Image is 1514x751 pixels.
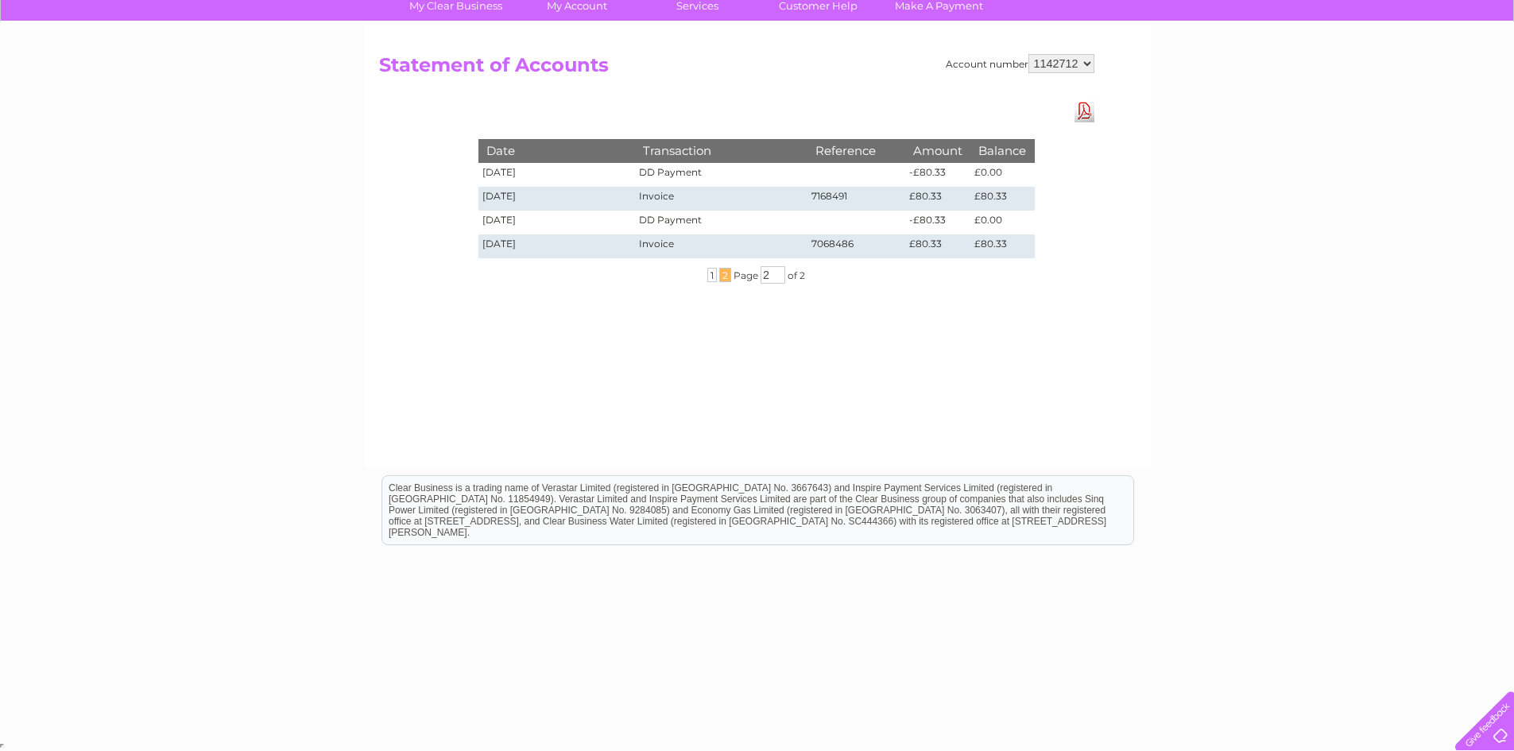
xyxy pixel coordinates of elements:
a: Water [1234,68,1264,79]
h2: Statement of Accounts [379,54,1094,84]
a: Contact [1408,68,1447,79]
td: £0.00 [970,211,1034,234]
td: DD Payment [635,163,807,187]
td: Invoice [635,234,807,258]
a: Log out [1462,68,1499,79]
td: £80.33 [905,234,970,258]
td: -£80.33 [905,163,970,187]
td: £80.33 [970,234,1034,258]
th: Reference [807,139,906,162]
span: 2 [719,268,731,282]
a: Blog [1376,68,1399,79]
a: Download Pdf [1075,99,1094,122]
td: 7168491 [807,187,906,211]
span: Page [734,269,758,281]
td: -£80.33 [905,211,970,234]
td: Invoice [635,187,807,211]
td: £80.33 [905,187,970,211]
td: 7068486 [807,234,906,258]
a: Telecoms [1318,68,1366,79]
td: £80.33 [970,187,1034,211]
td: £0.00 [970,163,1034,187]
td: DD Payment [635,211,807,234]
th: Amount [905,139,970,162]
th: Balance [970,139,1034,162]
div: Account number [946,54,1094,73]
img: logo.png [53,41,134,90]
td: [DATE] [478,187,636,211]
th: Transaction [635,139,807,162]
td: [DATE] [478,163,636,187]
span: 1 [707,268,717,282]
td: [DATE] [478,234,636,258]
span: 2 [800,269,805,281]
span: of [788,269,797,281]
a: Energy [1274,68,1309,79]
div: Clear Business is a trading name of Verastar Limited (registered in [GEOGRAPHIC_DATA] No. 3667643... [382,9,1133,77]
a: 0333 014 3131 [1214,8,1324,28]
th: Date [478,139,636,162]
td: [DATE] [478,211,636,234]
